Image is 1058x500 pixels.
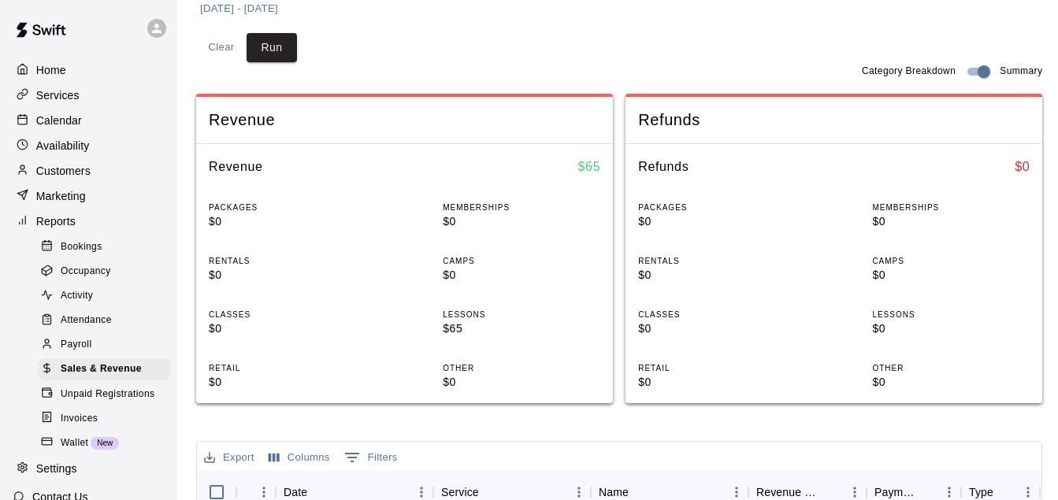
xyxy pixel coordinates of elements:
p: $0 [443,267,600,283]
a: Home [13,58,165,82]
p: $0 [872,374,1030,391]
span: Invoices [61,411,98,427]
p: RETAIL [209,362,366,374]
div: Sales & Revenue [38,358,171,380]
div: WalletNew [38,432,171,454]
p: $0 [443,374,600,391]
p: $0 [638,267,796,283]
p: CAMPS [872,255,1030,267]
a: Occupancy [38,259,177,283]
p: Customers [36,163,91,179]
div: Payroll [38,334,171,356]
span: Attendance [61,313,112,328]
p: MEMBERSHIPS [443,202,600,213]
button: Clear [196,33,247,62]
p: $0 [872,213,1030,230]
a: Calendar [13,109,165,132]
p: Reports [36,213,76,229]
p: $0 [209,213,366,230]
a: Invoices [38,406,177,431]
div: Occupancy [38,261,171,283]
span: New [91,439,119,447]
span: Unpaid Registrations [61,387,154,402]
p: LESSONS [872,309,1030,320]
p: Services [36,87,80,103]
p: PACKAGES [638,202,796,213]
h6: $ 0 [1015,157,1030,177]
a: Activity [38,284,177,309]
a: Attendance [38,309,177,333]
a: WalletNew [38,431,177,455]
a: Settings [13,457,165,481]
p: $0 [209,320,366,337]
span: Revenue [209,109,600,131]
p: Availability [36,138,90,154]
p: RENTALS [209,255,366,267]
button: Run [247,33,297,62]
a: Marketing [13,184,165,208]
a: Sales & Revenue [38,357,177,382]
p: $0 [443,213,600,230]
h6: Revenue [209,157,263,177]
span: Bookings [61,239,102,255]
span: Category Breakdown [862,64,956,80]
p: $0 [638,320,796,337]
p: PACKAGES [209,202,366,213]
p: $0 [872,320,1030,337]
span: Sales & Revenue [61,361,142,377]
p: RETAIL [638,362,796,374]
a: Bookings [38,235,177,259]
p: $0 [872,267,1030,283]
p: LESSONS [443,309,600,320]
div: Unpaid Registrations [38,383,171,406]
h6: Refunds [638,157,689,177]
a: Unpaid Registrations [38,382,177,406]
p: RENTALS [638,255,796,267]
p: MEMBERSHIPS [872,202,1030,213]
a: Payroll [38,333,177,357]
p: $65 [443,320,600,337]
button: Export [200,446,258,470]
p: $0 [209,267,366,283]
a: Services [13,83,165,107]
button: Select columns [265,446,334,470]
p: CLASSES [638,309,796,320]
div: Attendance [38,309,171,331]
button: Show filters [340,445,402,470]
span: Payroll [61,337,91,353]
p: Home [36,62,66,78]
a: Customers [13,159,165,183]
span: Activity [61,288,93,304]
h6: $ 65 [578,157,601,177]
p: Calendar [36,113,82,128]
div: Invoices [38,408,171,430]
a: Reports [13,209,165,233]
p: $0 [638,213,796,230]
p: CLASSES [209,309,366,320]
p: Settings [36,461,77,476]
div: Bookings [38,236,171,258]
span: Refunds [638,109,1030,131]
p: OTHER [872,362,1030,374]
p: OTHER [443,362,600,374]
p: $0 [638,374,796,391]
span: Summary [1000,64,1042,80]
span: Wallet [61,435,88,451]
p: CAMPS [443,255,600,267]
span: Occupancy [61,264,111,280]
p: Marketing [36,188,86,204]
div: Activity [38,285,171,307]
a: Availability [13,134,165,157]
p: $0 [209,374,366,391]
